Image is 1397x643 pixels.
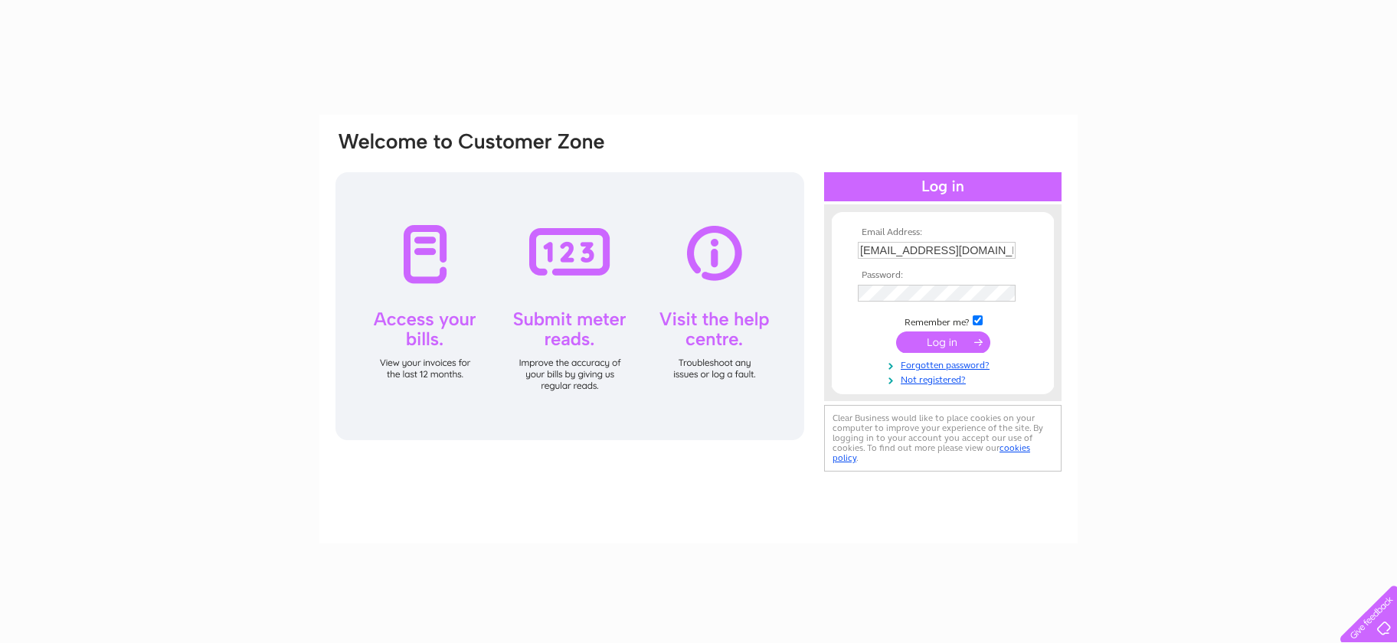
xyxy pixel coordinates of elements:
[896,331,990,353] input: Submit
[854,270,1032,281] th: Password:
[854,313,1032,328] td: Remember me?
[858,357,1032,371] a: Forgotten password?
[858,371,1032,386] a: Not registered?
[854,227,1032,238] th: Email Address:
[824,405,1062,472] div: Clear Business would like to place cookies on your computer to improve your experience of the sit...
[833,442,1030,463] a: cookies policy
